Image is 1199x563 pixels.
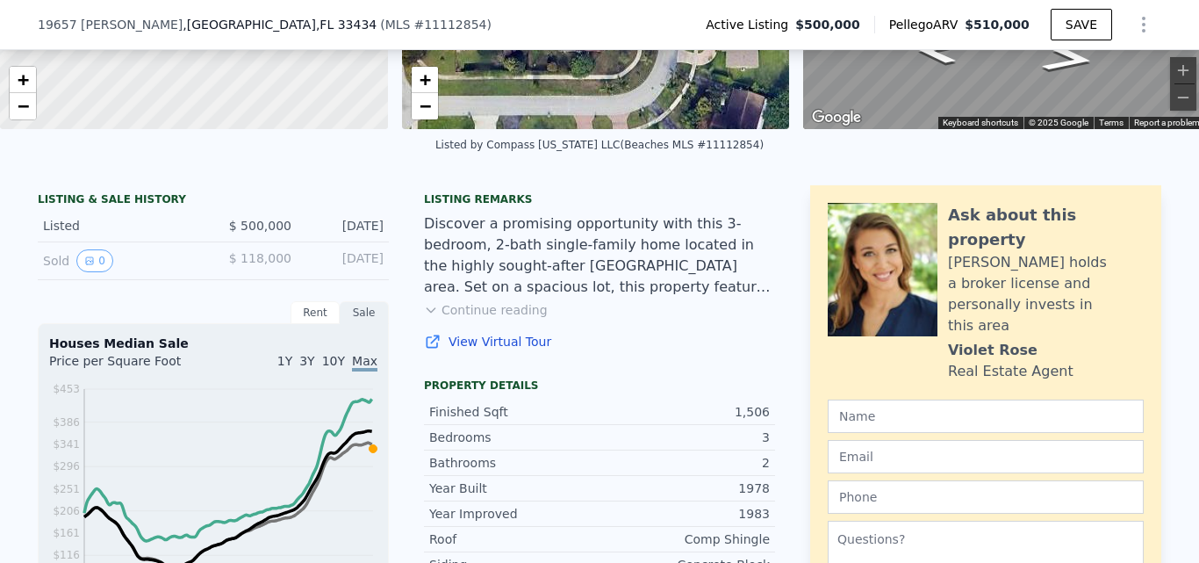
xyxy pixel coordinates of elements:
span: − [419,95,430,117]
div: Rent [291,301,340,324]
span: Pellego ARV [889,16,966,33]
div: Year Improved [429,505,599,523]
span: , [GEOGRAPHIC_DATA] [183,16,377,33]
span: $ 500,000 [229,219,291,233]
span: Max [352,354,377,372]
div: Sold [43,249,199,272]
div: Houses Median Sale [49,335,377,352]
div: Finished Sqft [429,403,599,421]
input: Email [828,440,1144,473]
span: + [419,69,430,90]
tspan: $453 [53,383,80,395]
div: Ask about this property [948,203,1144,252]
input: Name [828,400,1144,433]
span: , FL 33434 [316,18,377,32]
span: + [18,69,29,90]
div: Bathrooms [429,454,599,472]
a: Zoom in [412,67,438,93]
span: MLS [385,18,411,32]
button: Zoom in [1170,57,1196,83]
a: Zoom out [10,93,36,119]
img: Google [808,106,865,129]
path: Go North, Carolina Cir [1020,40,1118,78]
div: 1983 [599,505,770,523]
span: 19657 [PERSON_NAME] [38,16,183,33]
span: 10Y [322,354,345,368]
span: © 2025 Google [1029,118,1088,127]
a: Terms (opens in new tab) [1099,118,1124,127]
div: Bedrooms [429,429,599,446]
span: # 11112854 [413,18,486,32]
span: − [18,95,29,117]
div: Discover a promising opportunity with this 3-bedroom, 2-bath single-family home located in the hi... [424,213,775,298]
div: Year Built [429,480,599,497]
div: Listing remarks [424,192,775,206]
button: SAVE [1051,9,1112,40]
div: [PERSON_NAME] holds a broker license and personally invests in this area [948,252,1144,336]
div: Roof [429,531,599,548]
button: Keyboard shortcuts [943,117,1018,129]
div: 1978 [599,480,770,497]
div: 3 [599,429,770,446]
a: View Virtual Tour [424,333,775,350]
tspan: $206 [53,505,80,517]
a: Zoom out [412,93,438,119]
button: Show Options [1126,7,1161,42]
div: [DATE] [305,217,384,235]
div: ( ) [380,16,492,33]
div: 2 [599,454,770,472]
tspan: $341 [53,438,80,451]
span: $510,000 [965,18,1030,32]
span: 3Y [299,354,314,368]
span: Active Listing [706,16,795,33]
button: View historical data [76,249,113,272]
div: LISTING & SALE HISTORY [38,192,389,210]
tspan: $116 [53,549,80,561]
input: Phone [828,480,1144,514]
a: Open this area in Google Maps (opens a new window) [808,106,865,129]
span: $ 118,000 [229,251,291,265]
div: Real Estate Agent [948,361,1073,382]
tspan: $296 [53,460,80,473]
div: 1,506 [599,403,770,421]
span: $500,000 [795,16,860,33]
div: Price per Square Foot [49,352,213,380]
a: Zoom in [10,67,36,93]
path: Go South, Carolina Cir [891,32,989,70]
div: Comp Shingle [599,531,770,548]
div: Listed [43,217,199,235]
button: Continue reading [424,301,548,319]
div: [DATE] [305,249,384,272]
div: Property details [424,379,775,393]
tspan: $386 [53,416,80,429]
div: Sale [340,301,389,324]
tspan: $161 [53,527,80,539]
div: Violet Rose [948,340,1037,361]
span: 1Y [277,354,292,368]
div: Listed by Compass [US_STATE] LLC (Beaches MLS #11112854) [435,139,764,151]
tspan: $251 [53,483,80,495]
button: Zoom out [1170,84,1196,111]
